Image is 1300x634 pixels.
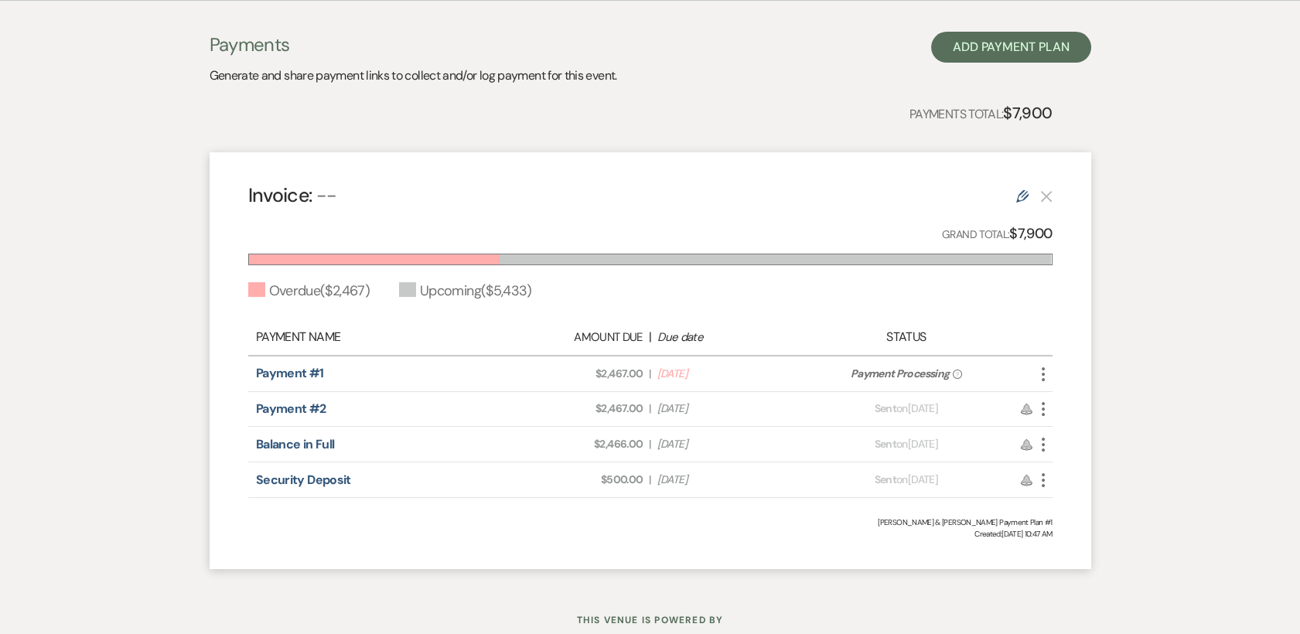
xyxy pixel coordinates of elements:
strong: $7,900 [1003,103,1052,123]
span: | [649,436,650,452]
span: | [649,401,650,417]
span: $2,467.00 [500,366,643,382]
button: This payment plan cannot be deleted because it contains links that have been paid through Weven’s... [1040,189,1053,203]
p: Generate and share payment links to collect and/or log payment for this event. [210,66,617,86]
span: $2,467.00 [500,401,643,417]
div: on [DATE] [807,472,1005,488]
span: $500.00 [500,472,643,488]
span: Payment Processing [851,366,949,380]
span: | [649,472,650,488]
span: Sent [875,401,896,415]
span: [DATE] [657,472,800,488]
span: Created: [DATE] 10:47 AM [248,528,1053,540]
span: Sent [875,437,896,451]
span: Sent [875,472,896,486]
span: | [649,366,650,382]
h4: Invoice: [248,182,337,209]
h3: Payments [210,32,617,58]
span: -- [316,182,337,208]
p: Grand Total: [942,223,1053,245]
div: on [DATE] [807,436,1005,452]
div: Payment Name [256,328,493,346]
div: Upcoming ( $5,433 ) [399,281,532,302]
span: $2,466.00 [500,436,643,452]
div: Overdue ( $2,467 ) [248,281,370,302]
div: Due date [657,329,800,346]
span: [DATE] [657,366,800,382]
a: Security Deposit [256,472,351,488]
a: Payment #1 [256,365,324,381]
a: Payment #2 [256,401,326,417]
button: Add Payment Plan [931,32,1091,63]
div: Amount Due [500,329,643,346]
div: | [493,328,808,346]
strong: $7,900 [1009,224,1052,243]
a: Balance in Full [256,436,334,452]
span: [DATE] [657,436,800,452]
div: Status [807,328,1005,346]
span: [DATE] [657,401,800,417]
div: on [DATE] [807,401,1005,417]
span: ? [953,370,961,379]
p: Payments Total: [909,101,1053,125]
div: [PERSON_NAME] & [PERSON_NAME] Payment Plan #1 [248,516,1053,528]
